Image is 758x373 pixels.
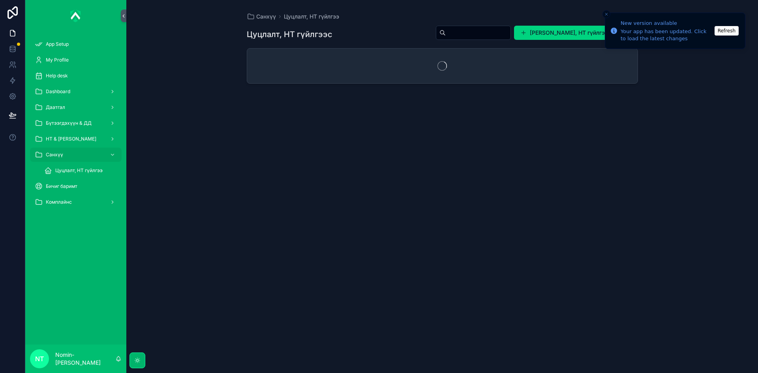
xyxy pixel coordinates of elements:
span: NT [35,354,44,364]
a: Санхүү [30,148,122,162]
span: Бичиг баримт [46,183,77,189]
h1: Цуцлалт, НТ гүйлгээс [247,29,332,40]
span: App Setup [46,41,69,47]
a: Help desk [30,69,122,83]
span: Санхүү [46,152,63,158]
a: Бичиг баримт [30,179,122,193]
div: Your app has been updated. Click to load the latest changes [621,28,712,42]
button: [PERSON_NAME], НТ гүйлгээ оруулах [514,26,638,40]
div: New version available [621,19,712,27]
p: Nomin-[PERSON_NAME] [55,351,115,367]
div: scrollable content [25,32,126,219]
span: Даатгал [46,104,65,111]
a: My Profile [30,53,122,67]
span: Dashboard [46,88,70,95]
span: Комплайнс [46,199,72,205]
a: Даатгал [30,100,122,114]
span: Санхүү [256,13,276,21]
a: Комплайнс [30,195,122,209]
button: Refresh [715,26,739,36]
span: My Profile [46,57,69,63]
span: Help desk [46,73,68,79]
img: App logo [70,9,81,22]
button: Close toast [602,10,610,18]
a: Dashboard [30,84,122,99]
span: НТ & [PERSON_NAME] [46,136,96,142]
a: НТ & [PERSON_NAME] [30,132,122,146]
span: Бүтээгдэхүүн & ДД [46,120,92,126]
a: Цуцлалт, НТ гүйлгээ [284,13,339,21]
span: Цуцлалт, НТ гүйлгээ [55,167,103,174]
a: Цуцлалт, НТ гүйлгээ [39,163,122,178]
a: Бүтээгдэхүүн & ДД [30,116,122,130]
a: Санхүү [247,13,276,21]
a: App Setup [30,37,122,51]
